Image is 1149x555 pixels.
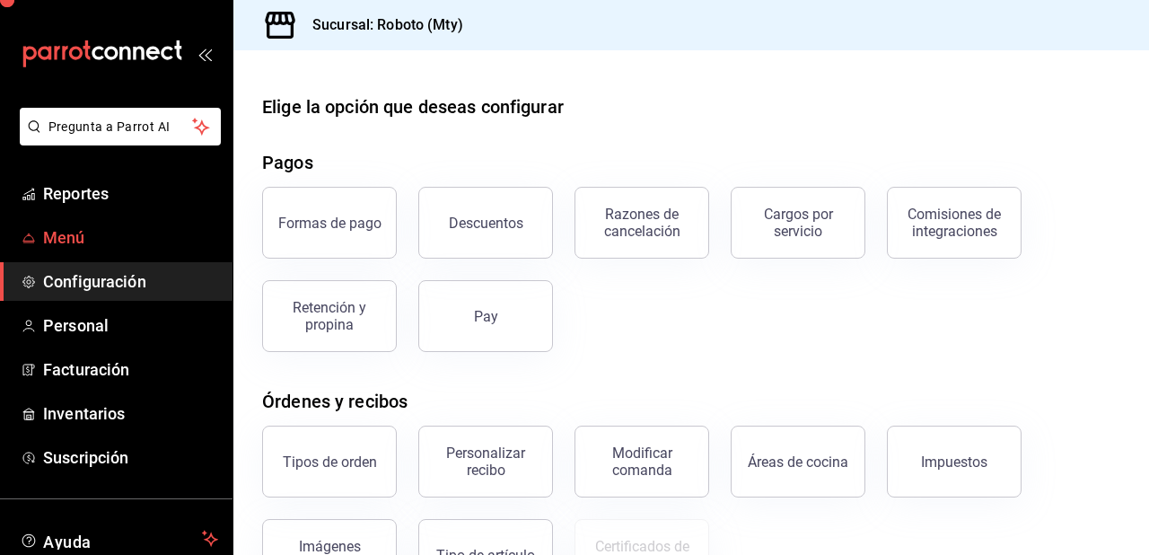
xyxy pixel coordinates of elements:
span: Inventarios [43,401,218,426]
span: Menú [43,225,218,250]
button: Formas de pago [262,187,397,259]
button: Tipos de orden [262,426,397,498]
button: Pregunta a Parrot AI [20,108,221,145]
span: Suscripción [43,445,218,470]
div: Retención y propina [274,299,385,333]
span: Pregunta a Parrot AI [48,118,193,137]
div: Elige la opción que deseas configurar [262,93,564,120]
div: Personalizar recibo [430,445,541,479]
div: Formas de pago [278,215,382,232]
span: Configuración [43,269,218,294]
div: Impuestos [921,454,987,471]
button: Pay [418,280,553,352]
button: Modificar comanda [574,426,709,498]
span: Reportes [43,181,218,206]
div: Razones de cancelación [586,206,697,240]
span: Personal [43,313,218,338]
div: Pagos [262,149,313,176]
button: Personalizar recibo [418,426,553,498]
div: Áreas de cocina [748,454,848,471]
button: Impuestos [887,426,1022,498]
span: Facturación [43,357,218,382]
h3: Sucursal: Roboto (Mty) [298,14,463,36]
button: open_drawer_menu [197,47,212,61]
button: Áreas de cocina [731,426,865,498]
div: Pay [474,308,498,325]
button: Retención y propina [262,280,397,352]
span: Ayuda [43,528,195,550]
div: Descuentos [449,215,523,232]
button: Razones de cancelación [574,187,709,259]
button: Descuentos [418,187,553,259]
button: Comisiones de integraciones [887,187,1022,259]
a: Pregunta a Parrot AI [13,130,221,149]
button: Cargos por servicio [731,187,865,259]
div: Comisiones de integraciones [899,206,1010,240]
div: Modificar comanda [586,445,697,479]
div: Tipos de orden [283,454,377,471]
div: Órdenes y recibos [262,388,408,415]
div: Cargos por servicio [742,206,854,240]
